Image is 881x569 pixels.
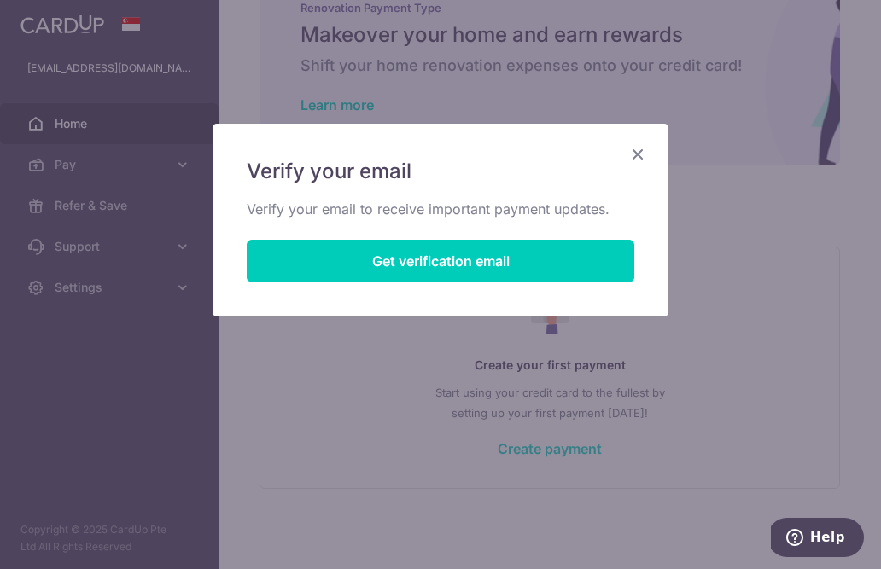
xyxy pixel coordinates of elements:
[247,158,411,185] span: Verify your email
[247,199,634,219] p: Verify your email to receive important payment updates.
[247,240,634,282] button: Get verification email
[627,144,648,165] button: Close
[771,518,864,560] iframe: Opens a widget where you can find more information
